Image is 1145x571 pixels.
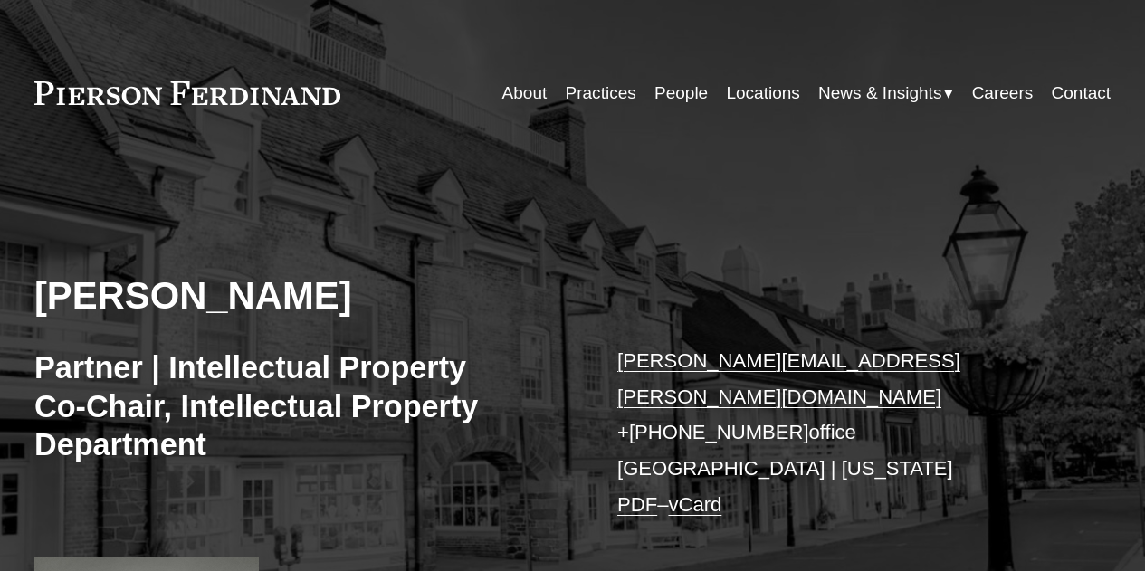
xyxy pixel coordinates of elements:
[972,76,1034,110] a: Careers
[617,421,629,443] a: +
[617,493,657,516] a: PDF
[34,273,573,319] h2: [PERSON_NAME]
[617,349,960,408] a: [PERSON_NAME][EMAIL_ADDRESS][PERSON_NAME][DOMAIN_NAME]
[668,493,721,516] a: vCard
[617,343,1065,523] p: office [GEOGRAPHIC_DATA] | [US_STATE] –
[1052,76,1112,110] a: Contact
[566,76,636,110] a: Practices
[726,76,799,110] a: Locations
[629,421,809,443] a: [PHONE_NUMBER]
[818,78,941,109] span: News & Insights
[34,348,573,463] h3: Partner | Intellectual Property Co-Chair, Intellectual Property Department
[502,76,548,110] a: About
[654,76,708,110] a: People
[818,76,953,110] a: folder dropdown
